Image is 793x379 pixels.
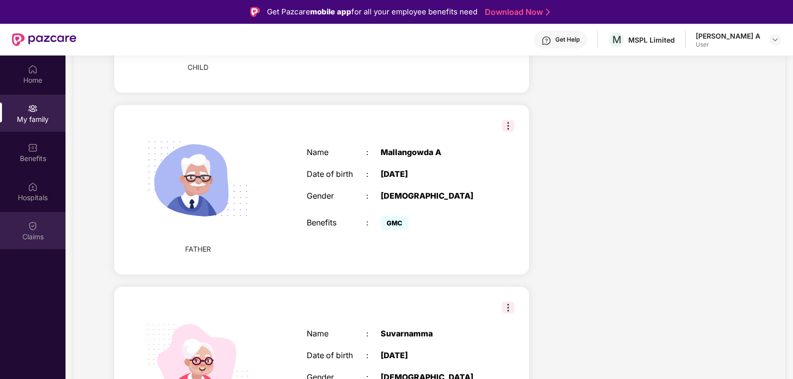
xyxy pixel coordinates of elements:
[696,41,760,49] div: User
[188,62,208,73] span: CHILD
[28,64,38,74] img: svg+xml;base64,PHN2ZyBpZD0iSG9tZSIgeG1sbnM9Imh0dHA6Ly93d3cudzMub3JnLzIwMDAvc3ZnIiB3aWR0aD0iMjAiIG...
[366,169,381,179] div: :
[307,169,366,179] div: Date of birth
[541,36,551,46] img: svg+xml;base64,PHN2ZyBpZD0iSGVscC0zMngzMiIgeG1sbnM9Imh0dHA6Ly93d3cudzMub3JnLzIwMDAvc3ZnIiB3aWR0aD...
[12,33,76,46] img: New Pazcare Logo
[555,36,580,44] div: Get Help
[307,191,366,201] div: Gender
[366,329,381,338] div: :
[366,351,381,360] div: :
[307,329,366,338] div: Name
[366,191,381,201] div: :
[381,148,484,157] div: Mallangowda A
[628,35,675,45] div: MSPL Limited
[28,221,38,231] img: svg+xml;base64,PHN2ZyBpZD0iQ2xhaW0iIHhtbG5zPSJodHRwOi8vd3d3LnczLm9yZy8yMDAwL3N2ZyIgd2lkdGg9IjIwIi...
[502,120,514,132] img: svg+xml;base64,PHN2ZyB3aWR0aD0iMzIiIGhlaWdodD0iMzIiIHZpZXdCb3g9IjAgMCAzMiAzMiIgZmlsbD0ibm9uZSIgeG...
[485,7,547,17] a: Download Now
[28,182,38,192] img: svg+xml;base64,PHN2ZyBpZD0iSG9zcGl0YWxzIiB4bWxucz0iaHR0cDovL3d3dy53My5vcmcvMjAwMC9zdmciIHdpZHRoPS...
[307,351,366,360] div: Date of birth
[771,36,779,44] img: svg+xml;base64,PHN2ZyBpZD0iRHJvcGRvd24tMzJ4MzIiIHhtbG5zPSJodHRwOi8vd3d3LnczLm9yZy8yMDAwL3N2ZyIgd2...
[28,104,38,113] img: svg+xml;base64,PHN2ZyB3aWR0aD0iMjAiIGhlaWdodD0iMjAiIHZpZXdCb3g9IjAgMCAyMCAyMCIgZmlsbD0ibm9uZSIgeG...
[696,31,760,41] div: [PERSON_NAME] A
[366,218,381,227] div: :
[381,191,484,201] div: [DEMOGRAPHIC_DATA]
[366,148,381,157] div: :
[381,169,484,179] div: [DATE]
[185,244,211,255] span: FATHER
[307,218,366,227] div: Benefits
[250,7,260,17] img: Logo
[381,216,408,230] span: GMC
[546,7,550,17] img: Stroke
[381,329,484,338] div: Suvarnamma
[28,143,38,153] img: svg+xml;base64,PHN2ZyBpZD0iQmVuZWZpdHMiIHhtbG5zPSJodHRwOi8vd3d3LnczLm9yZy8yMDAwL3N2ZyIgd2lkdGg9Ij...
[267,6,477,18] div: Get Pazcare for all your employee benefits need
[307,148,366,157] div: Name
[612,34,621,46] span: M
[381,351,484,360] div: [DATE]
[133,115,263,244] img: svg+xml;base64,PHN2ZyB4bWxucz0iaHR0cDovL3d3dy53My5vcmcvMjAwMC9zdmciIHhtbG5zOnhsaW5rPSJodHRwOi8vd3...
[310,7,351,16] strong: mobile app
[502,302,514,314] img: svg+xml;base64,PHN2ZyB3aWR0aD0iMzIiIGhlaWdodD0iMzIiIHZpZXdCb3g9IjAgMCAzMiAzMiIgZmlsbD0ibm9uZSIgeG...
